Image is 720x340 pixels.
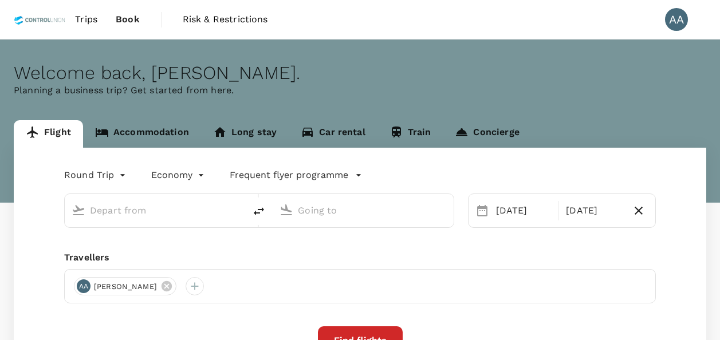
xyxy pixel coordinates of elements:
[14,7,66,32] img: Control Union Malaysia Sdn. Bhd.
[201,120,289,148] a: Long stay
[443,120,531,148] a: Concierge
[183,13,268,26] span: Risk & Restrictions
[77,279,91,293] div: AA
[561,199,627,222] div: [DATE]
[230,168,348,182] p: Frequent flyer programme
[665,8,688,31] div: AA
[74,277,176,295] div: AA[PERSON_NAME]
[151,166,207,184] div: Economy
[245,197,273,225] button: delete
[237,209,239,211] button: Open
[75,13,97,26] span: Trips
[87,281,164,292] span: [PERSON_NAME]
[90,201,221,219] input: Depart from
[64,251,656,264] div: Travellers
[230,168,362,182] button: Frequent flyer programme
[377,120,443,148] a: Train
[14,62,706,84] div: Welcome back , [PERSON_NAME] .
[298,201,429,219] input: Going to
[64,166,128,184] div: Round Trip
[14,120,83,148] a: Flight
[446,209,448,211] button: Open
[289,120,377,148] a: Car rental
[14,84,706,97] p: Planning a business trip? Get started from here.
[83,120,201,148] a: Accommodation
[491,199,557,222] div: [DATE]
[116,13,140,26] span: Book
